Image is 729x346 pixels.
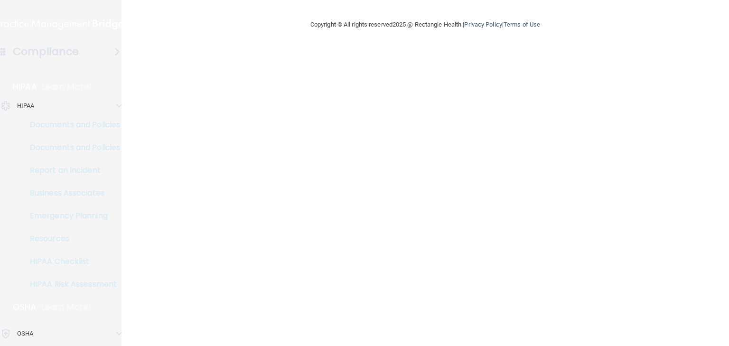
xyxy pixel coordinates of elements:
p: OSHA [13,301,37,313]
div: Copyright © All rights reserved 2025 @ Rectangle Health | | [252,9,598,40]
p: HIPAA [13,81,37,93]
p: OSHA [17,328,33,339]
p: HIPAA [17,100,35,112]
a: Privacy Policy [464,21,502,28]
p: Learn More! [41,301,92,313]
p: Learn More! [42,81,92,93]
p: Business Associates [6,188,136,198]
p: Documents and Policies [6,120,136,130]
p: Report an Incident [6,166,136,175]
p: HIPAA Checklist [6,257,136,266]
p: Resources [6,234,136,243]
h4: Compliance [13,45,79,58]
p: Documents and Policies [6,143,136,152]
p: HIPAA Risk Assessment [6,280,136,289]
p: Emergency Planning [6,211,136,221]
a: Terms of Use [504,21,540,28]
